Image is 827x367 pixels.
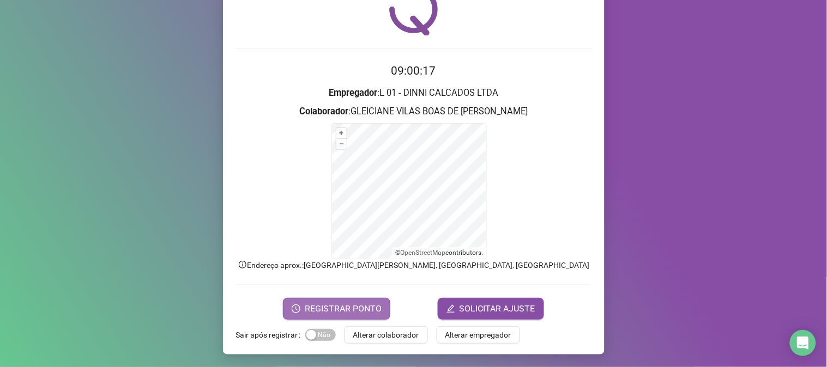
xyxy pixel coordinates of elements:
[292,304,300,313] span: clock-circle
[460,302,535,315] span: SOLICITAR AJUSTE
[438,298,544,320] button: editSOLICITAR AJUSTE
[329,88,377,98] strong: Empregador
[236,259,591,271] p: Endereço aprox. : [GEOGRAPHIC_DATA][PERSON_NAME], [GEOGRAPHIC_DATA], [GEOGRAPHIC_DATA]
[236,105,591,119] h3: : GLEICIANE VILAS BOAS DE [PERSON_NAME]
[336,128,347,138] button: +
[353,329,419,341] span: Alterar colaborador
[236,86,591,100] h3: : L 01 - DINNI CALCADOS LTDA
[790,330,816,356] div: Open Intercom Messenger
[395,249,483,256] li: © contributors.
[437,326,520,344] button: Alterar empregador
[238,260,248,270] span: info-circle
[445,329,511,341] span: Alterar empregador
[336,139,347,149] button: –
[236,326,305,344] label: Sair após registrar
[345,326,428,344] button: Alterar colaborador
[283,298,390,320] button: REGISTRAR PONTO
[400,249,445,256] a: OpenStreetMap
[446,304,455,313] span: edit
[305,302,382,315] span: REGISTRAR PONTO
[299,106,348,117] strong: Colaborador
[391,64,436,77] time: 09:00:17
